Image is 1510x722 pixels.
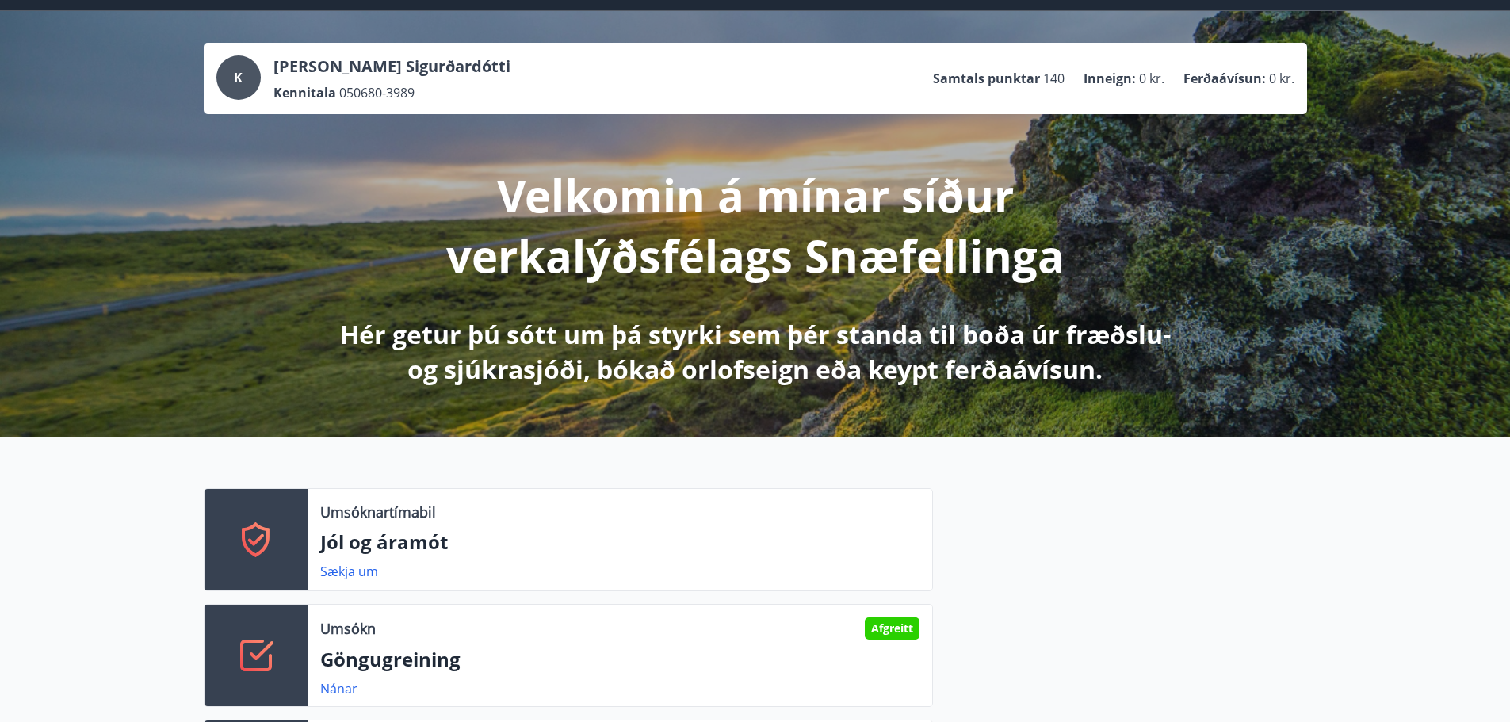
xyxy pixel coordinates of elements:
[933,70,1040,87] p: Samtals punktar
[337,317,1174,387] p: Hér getur þú sótt um þá styrki sem þér standa til boða úr fræðslu- og sjúkrasjóði, bókað orlofsei...
[320,646,919,673] p: Göngugreining
[320,618,376,639] p: Umsókn
[320,680,357,697] a: Nánar
[320,529,919,556] p: Jól og áramót
[320,563,378,580] a: Sækja um
[1043,70,1065,87] span: 140
[1084,70,1136,87] p: Inneign :
[273,84,336,101] p: Kennitala
[273,55,510,78] p: [PERSON_NAME] Sigurðardótti
[339,84,415,101] span: 050680-3989
[320,502,436,522] p: Umsóknartímabil
[865,617,919,640] div: Afgreitt
[1269,70,1294,87] span: 0 kr.
[337,165,1174,285] p: Velkomin á mínar síður verkalýðsfélags Snæfellinga
[234,69,243,86] span: K
[1139,70,1164,87] span: 0 kr.
[1183,70,1266,87] p: Ferðaávísun :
